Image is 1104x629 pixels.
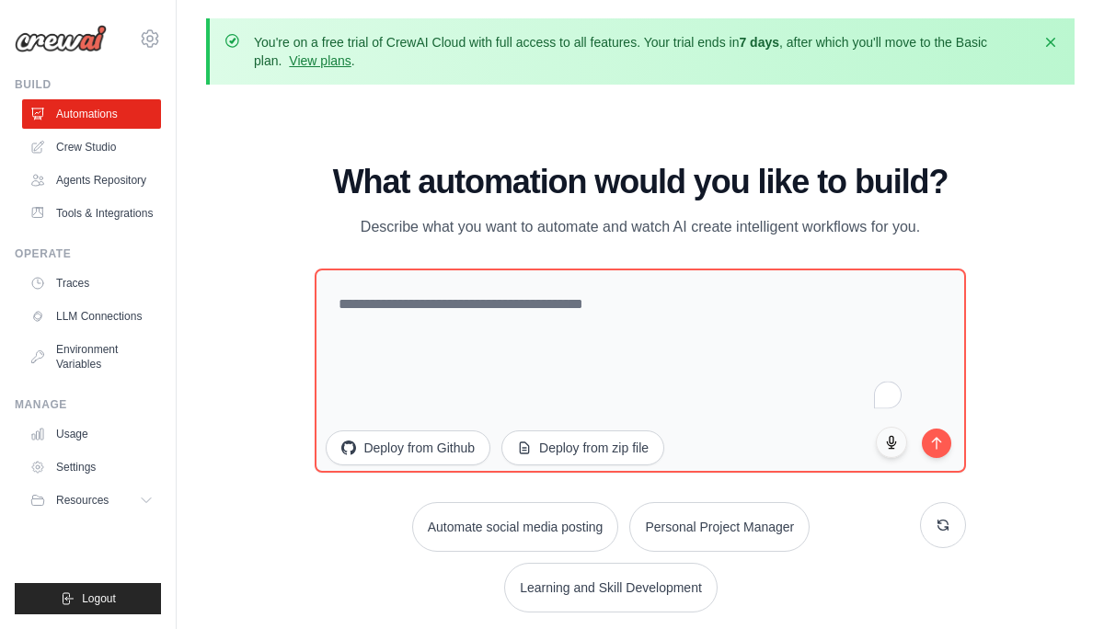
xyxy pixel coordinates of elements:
[254,33,1030,70] p: You're on a free trial of CrewAI Cloud with full access to all features. Your trial ends in , aft...
[22,199,161,228] a: Tools & Integrations
[412,502,619,552] button: Automate social media posting
[15,397,161,412] div: Manage
[22,335,161,379] a: Environment Variables
[315,164,965,200] h1: What automation would you like to build?
[504,563,718,612] button: Learning and Skill Development
[289,53,351,68] a: View plans
[315,269,965,473] textarea: To enrich screen reader interactions, please activate Accessibility in Grammarly extension settings
[22,452,161,482] a: Settings
[15,25,107,52] img: Logo
[22,419,161,449] a: Usage
[56,493,109,508] span: Resources
[629,502,810,552] button: Personal Project Manager
[326,430,490,465] button: Deploy from Github
[15,246,161,261] div: Operate
[501,430,664,465] button: Deploy from zip file
[15,583,161,614] button: Logout
[22,166,161,195] a: Agents Repository
[739,35,779,50] strong: 7 days
[22,269,161,298] a: Traces
[82,591,116,606] span: Logout
[22,486,161,515] button: Resources
[1012,541,1104,629] iframe: Chat Widget
[15,77,161,92] div: Build
[22,132,161,162] a: Crew Studio
[331,215,949,239] p: Describe what you want to automate and watch AI create intelligent workflows for you.
[22,99,161,129] a: Automations
[22,302,161,331] a: LLM Connections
